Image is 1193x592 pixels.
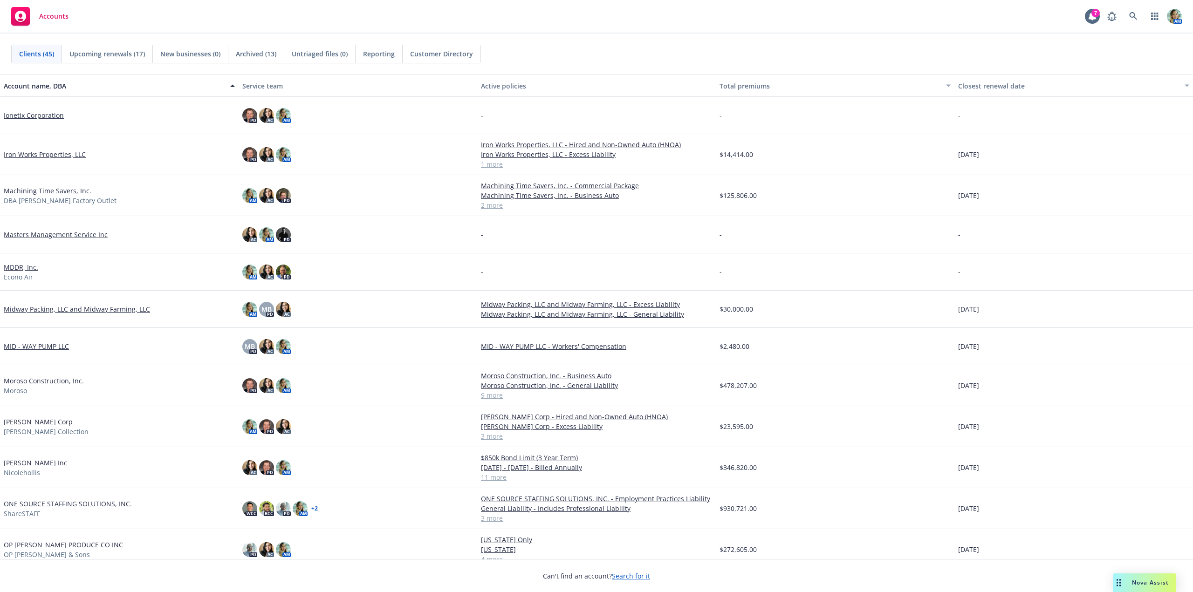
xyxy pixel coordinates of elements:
[543,571,650,581] span: Can't find an account?
[1145,7,1164,26] a: Switch app
[958,110,960,120] span: -
[1132,578,1169,586] span: Nova Assist
[4,427,89,436] span: [PERSON_NAME] Collection
[19,49,54,59] span: Clients (45)
[242,81,473,91] div: Service team
[720,504,757,513] span: $930,721.00
[481,140,712,150] a: Iron Works Properties, LLC - Hired and Non-Owned Auto (HNOA)
[4,272,33,282] span: Econo Air
[242,419,257,434] img: photo
[276,460,291,475] img: photo
[958,304,979,314] span: [DATE]
[1103,7,1121,26] a: Report a Bug
[259,419,274,434] img: photo
[481,267,483,277] span: -
[958,150,979,159] span: [DATE]
[242,378,257,393] img: photo
[239,75,477,97] button: Service team
[276,227,291,242] img: photo
[4,110,64,120] a: Ionetix Corporation
[245,341,255,351] span: MB
[363,49,395,59] span: Reporting
[410,49,473,59] span: Customer Directory
[958,230,960,239] span: -
[276,339,291,354] img: photo
[1091,9,1100,17] div: 7
[259,188,274,203] img: photo
[720,422,753,431] span: $23,595.00
[4,509,40,518] span: ShareSTAFF
[4,458,67,468] a: [PERSON_NAME] Inc
[1124,7,1143,26] a: Search
[276,302,291,317] img: photo
[39,13,69,20] span: Accounts
[481,472,712,482] a: 11 more
[276,108,291,123] img: photo
[720,150,753,159] span: $14,414.00
[481,544,712,554] a: [US_STATE]
[958,267,960,277] span: -
[236,49,276,59] span: Archived (13)
[958,504,979,513] span: [DATE]
[481,422,712,431] a: [PERSON_NAME] Corp - Excess Liability
[261,304,272,314] span: MB
[481,390,712,400] a: 9 more
[4,81,225,91] div: Account name, DBA
[481,554,712,564] a: 4 more
[958,191,979,200] span: [DATE]
[720,81,940,91] div: Total premiums
[720,463,757,472] span: $346,820.00
[958,341,979,351] span: [DATE]
[4,386,27,395] span: Moroso
[4,230,108,239] a: Masters Management Service Inc
[481,412,712,422] a: [PERSON_NAME] Corp - Hired and Non-Owned Auto (HNOA)
[69,49,145,59] span: Upcoming renewals (17)
[242,188,257,203] img: photo
[481,110,483,120] span: -
[481,535,712,544] a: [US_STATE] Only
[958,544,979,554] span: [DATE]
[481,453,712,463] a: $850k Bond Limit (3 Year Term)
[4,341,69,351] a: MID - WAY PUMP LLC
[481,81,712,91] div: Active policies
[292,49,348,59] span: Untriaged files (0)
[276,265,291,279] img: photo
[481,463,712,472] a: [DATE] - [DATE] - Billed Annually
[958,463,979,472] span: [DATE]
[481,494,712,504] a: ONE SOURCE STAFFING SOLUTIONS, INC. - Employment Practices Liability
[481,513,712,523] a: 3 more
[242,147,257,162] img: photo
[276,542,291,557] img: photo
[242,108,257,123] img: photo
[242,460,257,475] img: photo
[293,501,308,516] img: photo
[242,302,257,317] img: photo
[4,262,38,272] a: MDDR, Inc.
[481,191,712,200] a: Machining Time Savers, Inc. - Business Auto
[242,542,257,557] img: photo
[958,422,979,431] span: [DATE]
[276,501,291,516] img: photo
[276,419,291,434] img: photo
[954,75,1193,97] button: Closest renewal date
[4,417,73,427] a: [PERSON_NAME] Corp
[259,501,274,516] img: photo
[1113,573,1124,592] div: Drag to move
[4,550,90,559] span: OP [PERSON_NAME] & Sons
[720,544,757,554] span: $272,605.00
[958,81,1179,91] div: Closest renewal date
[259,108,274,123] img: photo
[481,159,712,169] a: 1 more
[481,150,712,159] a: Iron Works Properties, LLC - Excess Liability
[7,3,72,29] a: Accounts
[481,371,712,381] a: Moroso Construction, Inc. - Business Auto
[477,75,716,97] button: Active policies
[259,265,274,279] img: photo
[4,186,91,196] a: Machining Time Savers, Inc.
[242,501,257,516] img: photo
[259,339,274,354] img: photo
